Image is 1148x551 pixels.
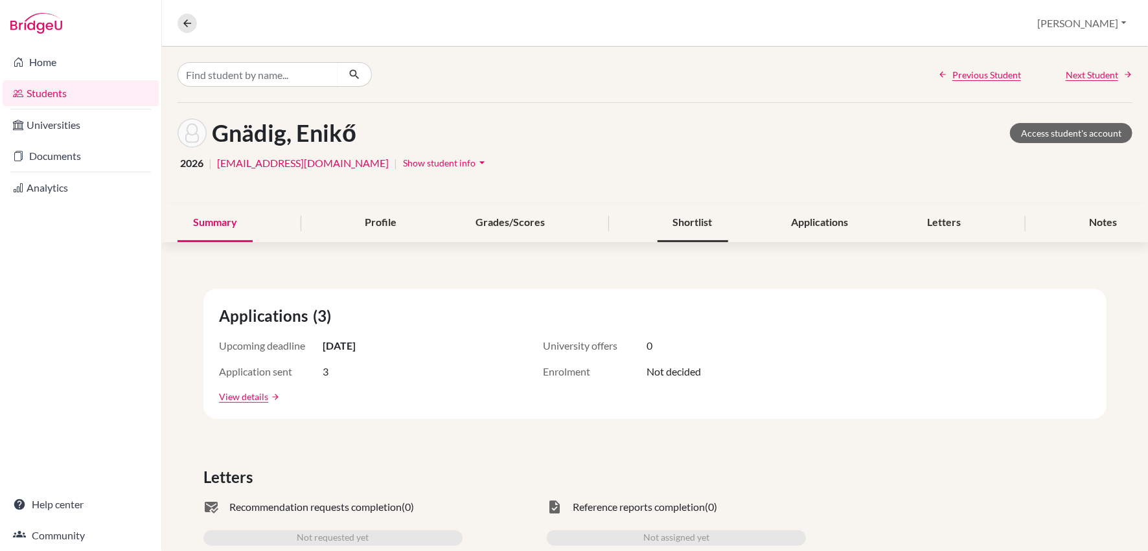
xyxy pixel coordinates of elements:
[776,204,864,242] div: Applications
[323,364,328,379] span: 3
[1066,68,1118,82] span: Next Student
[10,13,62,34] img: Bridge-U
[3,112,159,138] a: Universities
[313,304,336,328] span: (3)
[349,204,412,242] div: Profile
[178,62,338,87] input: Find student by name...
[647,364,701,379] span: Not decided
[178,118,207,148] img: Enikő Gnädig's avatar
[219,364,323,379] span: Application sent
[403,157,476,168] span: Show student info
[297,530,369,546] span: Not requested yet
[219,338,323,354] span: Upcoming deadline
[323,338,356,354] span: [DATE]
[3,143,159,169] a: Documents
[402,153,489,173] button: Show student infoarrow_drop_down
[573,499,705,515] span: Reference reports completion
[402,499,414,515] span: (0)
[219,304,313,328] span: Applications
[643,530,709,546] span: Not assigned yet
[229,499,402,515] span: Recommendation requests completion
[3,491,159,517] a: Help center
[180,155,203,171] span: 2026
[1066,68,1132,82] a: Next Student
[460,204,560,242] div: Grades/Scores
[203,499,219,515] span: mark_email_read
[217,155,389,171] a: [EMAIL_ADDRESS][DOMAIN_NAME]
[705,499,717,515] span: (0)
[209,155,212,171] span: |
[476,156,488,169] i: arrow_drop_down
[938,68,1021,82] a: Previous Student
[647,338,652,354] span: 0
[394,155,397,171] span: |
[547,499,562,515] span: task
[212,119,356,147] h1: Gnädig, Enikő
[1010,123,1132,143] a: Access student's account
[658,204,728,242] div: Shortlist
[952,68,1021,82] span: Previous Student
[3,80,159,106] a: Students
[3,523,159,548] a: Community
[268,392,280,401] a: arrow_forward
[1032,11,1132,36] button: [PERSON_NAME]
[203,466,258,489] span: Letters
[3,49,159,75] a: Home
[543,364,647,379] span: Enrolment
[912,204,977,242] div: Letters
[3,175,159,201] a: Analytics
[1073,204,1132,242] div: Notes
[543,338,647,354] span: University offers
[178,204,253,242] div: Summary
[219,390,268,403] a: View details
